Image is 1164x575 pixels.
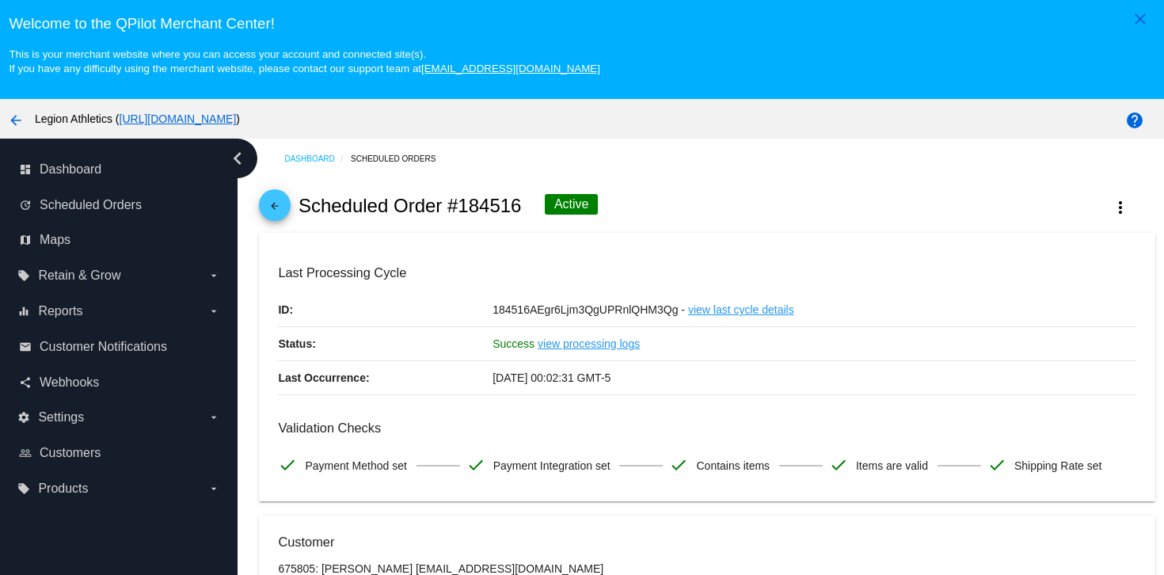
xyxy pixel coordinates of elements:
[669,455,688,474] mat-icon: check
[278,293,493,326] p: ID:
[829,455,848,474] mat-icon: check
[35,112,240,125] span: Legion Athletics ( )
[545,194,599,215] div: Active
[40,233,70,247] span: Maps
[421,63,600,74] a: [EMAIL_ADDRESS][DOMAIN_NAME]
[19,199,32,211] i: update
[278,562,1135,575] p: 675805: [PERSON_NAME] [EMAIL_ADDRESS][DOMAIN_NAME]
[17,269,30,282] i: local_offer
[1111,198,1130,217] mat-icon: more_vert
[40,162,101,177] span: Dashboard
[19,192,220,218] a: update Scheduled Orders
[19,370,220,395] a: share Webhooks
[17,305,30,318] i: equalizer
[493,303,685,316] span: 184516AEgr6Ljm3QgUPRnlQHM3Qg -
[278,327,493,360] p: Status:
[696,449,770,482] span: Contains items
[207,269,220,282] i: arrow_drop_down
[225,146,250,171] i: chevron_left
[38,268,120,283] span: Retain & Grow
[493,337,534,350] span: Success
[278,421,1135,436] h3: Validation Checks
[9,15,1154,32] h3: Welcome to the QPilot Merchant Center!
[284,147,351,171] a: Dashboard
[299,195,522,217] h2: Scheduled Order #184516
[40,340,167,354] span: Customer Notifications
[19,334,220,360] a: email Customer Notifications
[17,482,30,495] i: local_offer
[207,482,220,495] i: arrow_drop_down
[305,449,406,482] span: Payment Method set
[538,327,640,360] a: view processing logs
[40,446,101,460] span: Customers
[987,455,1006,474] mat-icon: check
[19,157,220,182] a: dashboard Dashboard
[493,449,611,482] span: Payment Integration set
[19,234,32,246] i: map
[265,200,284,219] mat-icon: arrow_back
[466,455,485,474] mat-icon: check
[351,147,450,171] a: Scheduled Orders
[40,198,142,212] span: Scheduled Orders
[19,447,32,459] i: people_outline
[278,535,1135,550] h3: Customer
[9,48,599,74] small: This is your merchant website where you can access your account and connected site(s). If you hav...
[17,411,30,424] i: settings
[38,410,84,425] span: Settings
[278,265,1135,280] h3: Last Processing Cycle
[1131,10,1150,29] mat-icon: close
[207,305,220,318] i: arrow_drop_down
[493,371,611,384] span: [DATE] 00:02:31 GMT-5
[19,227,220,253] a: map Maps
[688,293,794,326] a: view last cycle details
[278,361,493,394] p: Last Occurrence:
[38,482,88,496] span: Products
[278,455,297,474] mat-icon: check
[40,375,99,390] span: Webhooks
[19,341,32,353] i: email
[19,376,32,389] i: share
[6,111,25,130] mat-icon: arrow_back
[120,112,237,125] a: [URL][DOMAIN_NAME]
[38,304,82,318] span: Reports
[207,411,220,424] i: arrow_drop_down
[19,440,220,466] a: people_outline Customers
[856,449,928,482] span: Items are valid
[1014,449,1102,482] span: Shipping Rate set
[1125,111,1144,130] mat-icon: help
[19,163,32,176] i: dashboard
